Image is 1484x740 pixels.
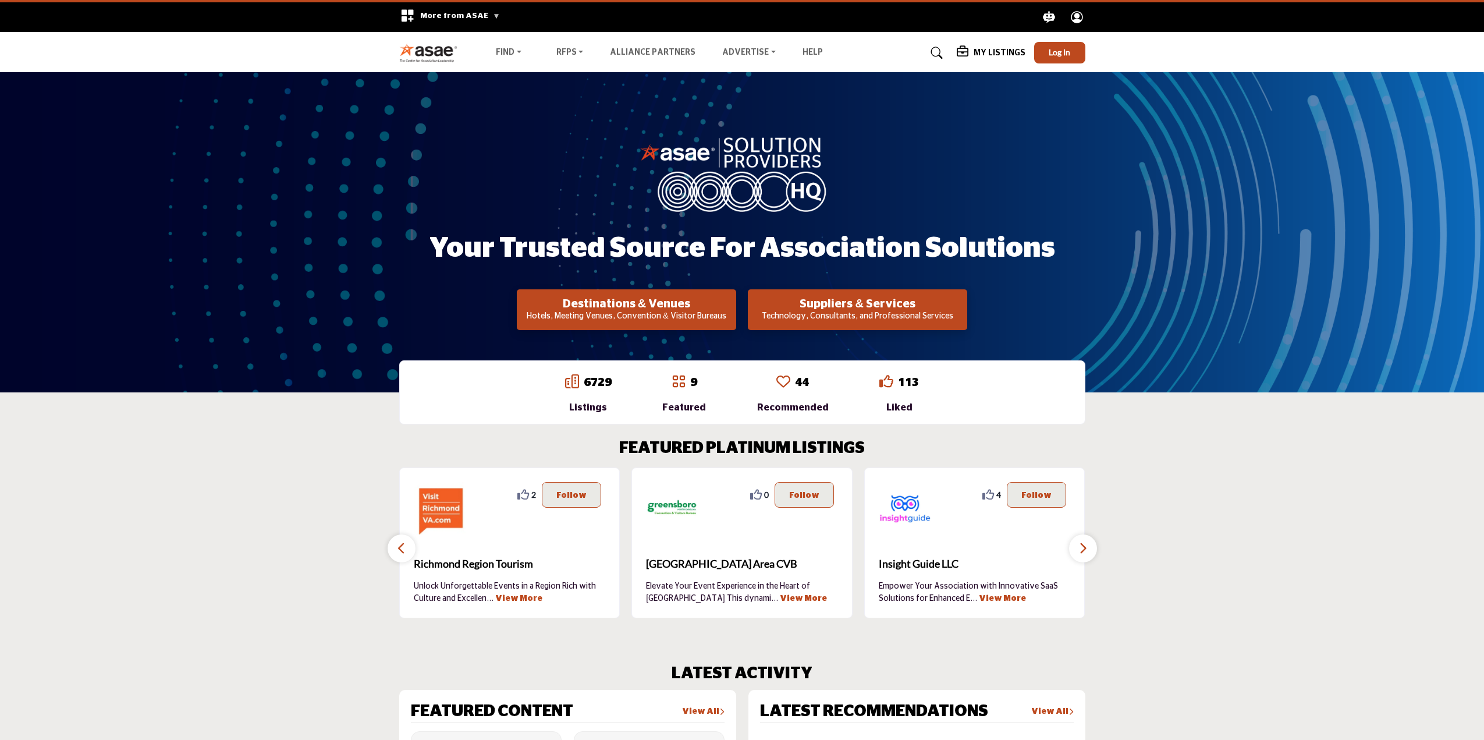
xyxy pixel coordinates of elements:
[517,289,736,330] button: Destinations & Venues Hotels, Meeting Venues, Convention & Visitor Bureaus
[879,482,931,534] img: Insight Guide LLC
[879,374,893,388] i: Go to Liked
[879,580,1071,604] p: Empower Your Association with Innovative SaaS Solutions for Enhanced E
[751,297,964,311] h2: Suppliers & Services
[898,377,919,388] a: 113
[584,377,612,388] a: 6729
[411,702,573,722] h2: FEATURED CONTENT
[414,556,606,572] span: Richmond Region Tourism
[690,377,697,388] a: 9
[803,48,823,56] a: Help
[970,594,977,603] span: ...
[979,594,1026,603] a: View More
[487,594,494,603] span: ...
[879,401,919,415] div: Liked
[1034,42,1085,63] button: Log In
[957,46,1025,60] div: My Listings
[672,374,686,391] a: Go to Featured
[429,231,1055,267] h1: Your Trusted Source for Association Solutions
[795,377,809,388] a: 44
[771,594,778,603] span: ...
[556,488,587,501] p: Follow
[399,43,464,62] img: Site Logo
[879,548,1071,580] a: Insight Guide LLC
[996,488,1001,501] span: 4
[646,548,838,580] a: [GEOGRAPHIC_DATA] Area CVB
[610,48,695,56] a: Alliance Partners
[488,45,530,61] a: Find
[640,134,844,211] img: image
[565,401,612,415] div: Listings
[775,482,834,508] button: Follow
[662,401,706,415] div: Featured
[646,556,838,572] span: [GEOGRAPHIC_DATA] Area CVB
[974,48,1025,58] h5: My Listings
[393,2,507,32] div: More from ASAE
[757,401,829,415] div: Recommended
[420,12,500,20] span: More from ASAE
[714,45,784,61] a: Advertise
[1049,47,1070,57] span: Log In
[760,702,988,722] h2: LATEST RECOMMENDATIONS
[548,45,592,61] a: RFPs
[414,580,606,604] p: Unlock Unforgettable Events in a Region Rich with Culture and Excellen
[751,311,964,323] p: Technology, Consultants, and Professional Services
[776,374,790,391] a: Go to Recommended
[495,594,542,603] a: View More
[1031,706,1074,718] a: View All
[520,297,733,311] h2: Destinations & Venues
[542,482,601,508] button: Follow
[531,488,536,501] span: 2
[646,482,698,534] img: Greensboro Area CVB
[414,482,466,534] img: Richmond Region Tourism
[682,706,725,718] a: View All
[1021,488,1052,501] p: Follow
[780,594,827,603] a: View More
[520,311,733,323] p: Hotels, Meeting Venues, Convention & Visitor Bureaus
[919,44,950,62] a: Search
[748,289,967,330] button: Suppliers & Services Technology, Consultants, and Professional Services
[672,664,812,684] h2: LATEST ACTIVITY
[414,548,606,580] a: Richmond Region Tourism
[646,548,838,580] b: Greensboro Area CVB
[879,556,1071,572] span: Insight Guide LLC
[646,580,838,604] p: Elevate Your Event Experience in the Heart of [GEOGRAPHIC_DATA] This dynami
[619,439,865,459] h2: FEATURED PLATINUM LISTINGS
[789,488,819,501] p: Follow
[764,488,769,501] span: 0
[1007,482,1066,508] button: Follow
